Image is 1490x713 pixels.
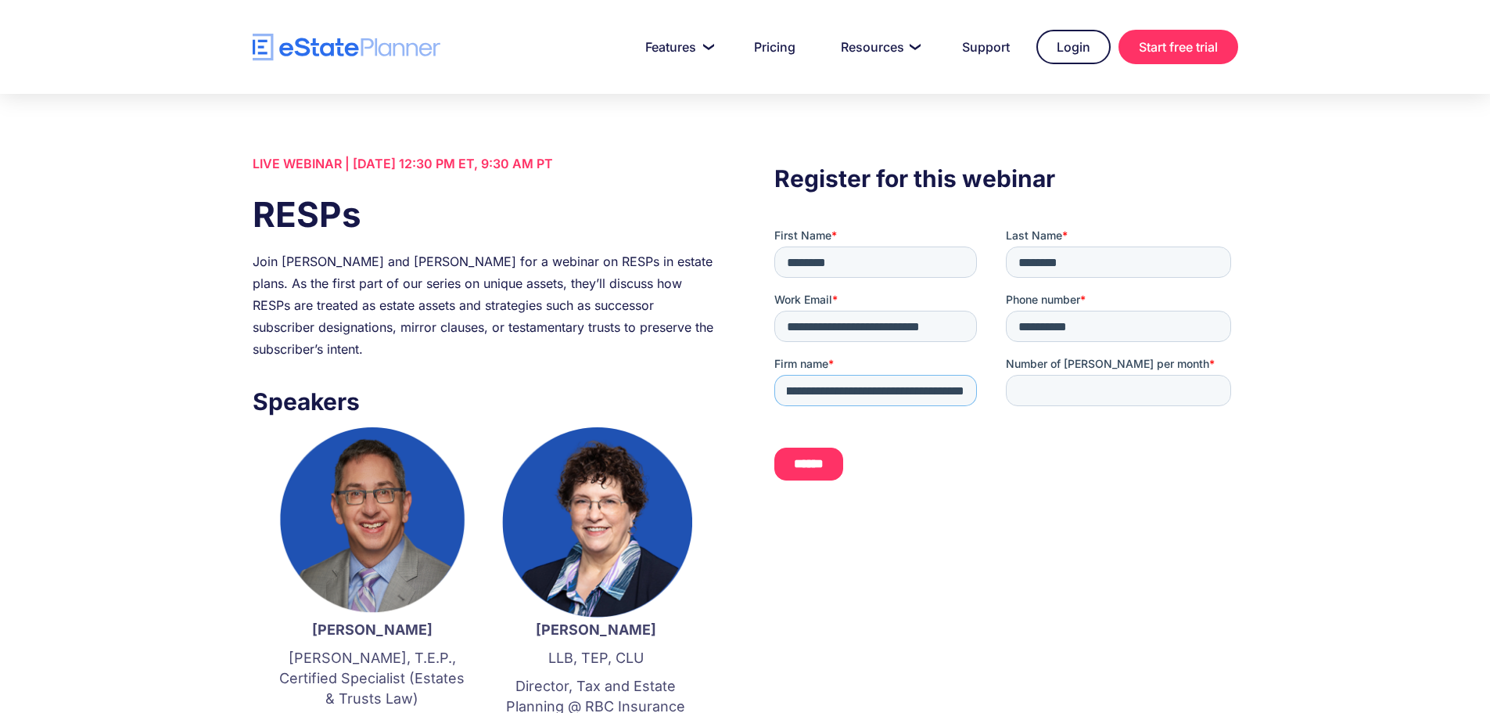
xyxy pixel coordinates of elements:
[1036,30,1111,64] a: Login
[253,384,716,420] h3: Speakers
[943,31,1029,63] a: Support
[822,31,935,63] a: Resources
[1118,30,1238,64] a: Start free trial
[627,31,727,63] a: Features
[253,190,716,239] h1: RESPs
[536,621,656,638] strong: [PERSON_NAME]
[253,250,716,360] div: Join [PERSON_NAME] and [PERSON_NAME] for a webinar on RESPs in estate plans. As the first part of...
[312,621,433,638] strong: [PERSON_NAME]
[276,648,469,709] p: [PERSON_NAME], T.E.P., Certified Specialist (Estates & Trusts Law)
[774,160,1237,196] h3: Register for this webinar
[253,153,716,175] div: LIVE WEBINAR | [DATE] 12:30 PM ET, 9:30 AM PT
[774,228,1237,508] iframe: Form 0
[500,648,692,668] p: LLB, TEP, CLU
[735,31,814,63] a: Pricing
[253,34,440,61] a: home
